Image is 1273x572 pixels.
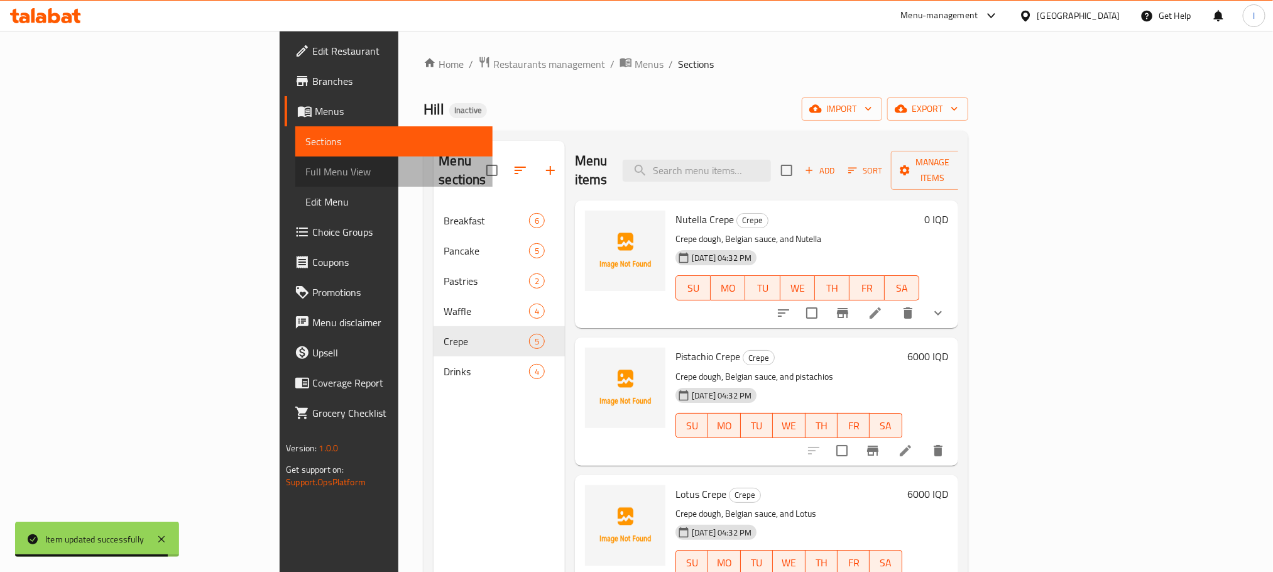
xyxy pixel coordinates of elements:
[890,279,914,297] span: SA
[444,213,528,228] span: Breakfast
[773,157,800,184] span: Select section
[286,474,366,490] a: Support.OpsPlatform
[285,96,492,126] a: Menus
[678,57,714,72] span: Sections
[444,273,528,289] div: Pastries
[434,266,565,296] div: Pastries2
[780,275,815,300] button: WE
[434,236,565,266] div: Pancake5
[812,101,872,117] span: import
[444,243,528,258] span: Pancake
[800,161,840,180] button: Add
[312,255,482,270] span: Coupons
[802,97,882,121] button: import
[778,554,800,572] span: WE
[286,440,317,456] span: Version:
[623,160,771,182] input: search
[529,213,545,228] div: items
[1253,9,1255,23] span: l
[858,436,888,466] button: Branch-specific-item
[529,273,545,289] div: items
[675,275,711,300] button: SU
[434,356,565,387] div: Drinks4
[312,74,482,89] span: Branches
[887,97,968,121] button: export
[923,436,953,466] button: delete
[885,275,919,300] button: SA
[530,305,544,317] span: 4
[901,8,978,23] div: Menu-management
[295,126,492,157] a: Sections
[907,485,948,503] h6: 6000 IQD
[319,440,339,456] span: 1.0.0
[423,56,968,72] nav: breadcrumb
[675,369,902,385] p: Crepe dough, Belgian sauce, and pistachios
[687,390,757,402] span: [DATE] 04:32 PM
[838,413,870,438] button: FR
[923,298,953,328] button: show more
[768,298,799,328] button: sort-choices
[285,217,492,247] a: Choice Groups
[778,417,800,435] span: WE
[575,151,608,189] h2: Menu items
[848,163,883,178] span: Sort
[893,298,923,328] button: delete
[285,66,492,96] a: Branches
[635,57,664,72] span: Menus
[675,347,740,366] span: Pistachio Crepe
[675,231,919,247] p: Crepe dough, Belgian sauce, and Nutella
[529,304,545,319] div: items
[840,161,891,180] span: Sort items
[870,413,902,438] button: SA
[312,43,482,58] span: Edit Restaurant
[875,417,897,435] span: SA
[585,348,665,428] img: Pistachio Crepe
[708,413,740,438] button: MO
[505,155,535,185] span: Sort sections
[529,364,545,379] div: items
[444,334,528,349] div: Crepe
[681,554,703,572] span: SU
[434,296,565,326] div: Waffle4
[681,279,706,297] span: SU
[434,326,565,356] div: Crepe5
[806,413,838,438] button: TH
[713,417,735,435] span: MO
[305,134,482,149] span: Sections
[729,488,760,502] span: Crepe
[285,338,492,368] a: Upsell
[803,163,837,178] span: Add
[907,348,948,365] h6: 6000 IQD
[610,57,615,72] li: /
[530,366,544,378] span: 4
[285,277,492,307] a: Promotions
[285,368,492,398] a: Coverage Report
[713,554,735,572] span: MO
[434,201,565,392] nav: Menu sections
[675,485,726,503] span: Lotus Crepe
[305,164,482,179] span: Full Menu View
[305,194,482,209] span: Edit Menu
[741,413,773,438] button: TU
[45,532,144,546] div: Item updated successfully
[312,375,482,390] span: Coverage Report
[850,275,884,300] button: FR
[529,334,545,349] div: items
[811,554,833,572] span: TH
[898,443,913,458] a: Edit menu item
[669,57,673,72] li: /
[479,157,505,184] span: Select all sections
[530,215,544,227] span: 6
[687,252,757,264] span: [DATE] 04:32 PM
[799,300,825,326] span: Select to update
[675,210,734,229] span: Nutella Crepe
[312,315,482,330] span: Menu disclaimer
[924,211,948,228] h6: 0 IQD
[285,36,492,66] a: Edit Restaurant
[312,405,482,421] span: Grocery Checklist
[585,485,665,566] img: Lotus Crepe
[295,157,492,187] a: Full Menu View
[855,279,879,297] span: FR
